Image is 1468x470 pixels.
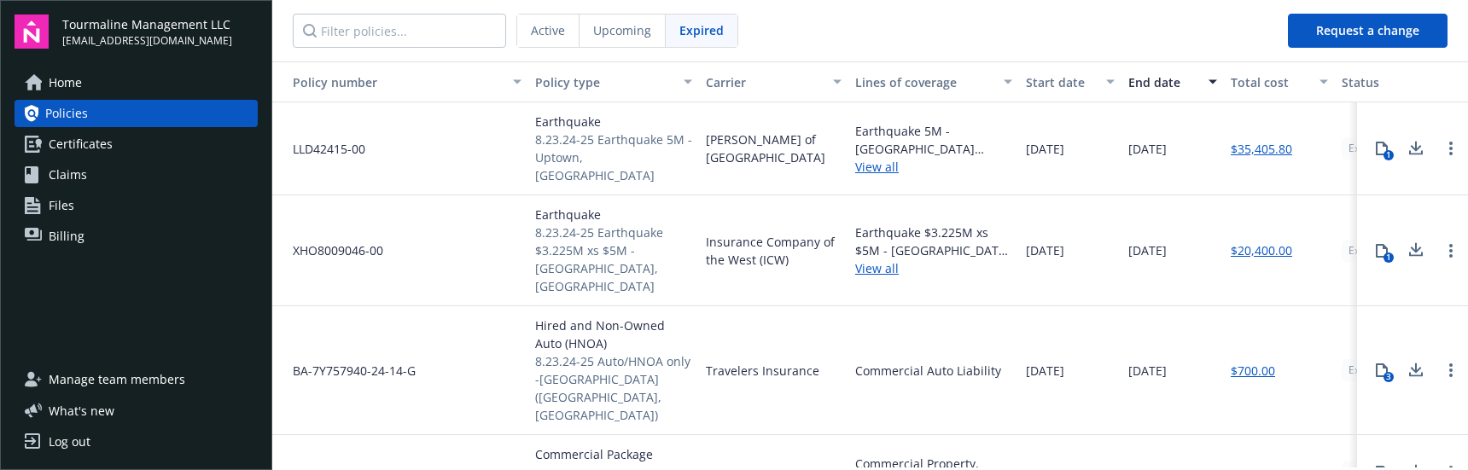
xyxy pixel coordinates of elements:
[1365,131,1399,165] button: 1
[531,21,565,39] span: Active
[855,122,1012,158] div: Earthquake 5M -[GEOGRAPHIC_DATA] ([GEOGRAPHIC_DATA], [GEOGRAPHIC_DATA]) - Commercial Earthquake
[1128,362,1167,380] span: [DATE]
[15,192,258,219] a: Files
[1128,140,1167,158] span: [DATE]
[49,402,114,420] span: What ' s new
[1384,252,1394,263] div: 1
[1231,241,1292,259] a: $20,400.00
[706,131,842,166] span: [PERSON_NAME] of [GEOGRAPHIC_DATA]
[1441,360,1461,380] a: Open options
[15,223,258,250] a: Billing
[535,113,692,131] span: Earthquake
[15,366,258,393] a: Manage team members
[679,21,724,39] span: Expired
[535,316,692,352] span: Hired and Non-Owned Auto (HNOA)
[535,445,692,463] span: Commercial Package
[848,61,1019,102] button: Lines of coverage
[49,223,84,250] span: Billing
[699,61,848,102] button: Carrier
[45,100,88,127] span: Policies
[49,161,87,189] span: Claims
[49,428,90,455] div: Log out
[1019,61,1121,102] button: Start date
[1026,241,1064,259] span: [DATE]
[1342,73,1456,91] div: Status
[855,259,1012,277] a: View all
[15,161,258,189] a: Claims
[279,241,383,259] span: XHO8009046-00
[1231,73,1309,91] div: Total cost
[49,131,113,158] span: Certificates
[15,402,142,420] button: What's new
[1384,372,1394,382] div: 3
[1231,362,1275,380] a: $700.00
[15,69,258,96] a: Home
[1128,241,1167,259] span: [DATE]
[706,233,842,269] span: Insurance Company of the West (ICW)
[535,223,692,295] span: 8.23.24-25 Earthquake $3.225M xs $5M - [GEOGRAPHIC_DATA], [GEOGRAPHIC_DATA]
[1121,61,1224,102] button: End date
[1224,61,1335,102] button: Total cost
[1231,140,1292,158] a: $35,405.80
[535,206,692,223] span: Earthquake
[279,140,365,158] span: LLD42415-00
[49,69,82,96] span: Home
[1026,73,1096,91] div: Start date
[1365,353,1399,387] button: 3
[279,73,503,91] div: Policy number
[535,352,692,424] span: 8.23.24-25 Auto/HNOA only -[GEOGRAPHIC_DATA] ([GEOGRAPHIC_DATA], [GEOGRAPHIC_DATA])
[535,131,692,184] span: 8.23.24-25 Earthquake 5M -Uptown, [GEOGRAPHIC_DATA]
[49,192,74,219] span: Files
[62,15,232,33] span: Tourmaline Management LLC
[855,223,1012,259] div: Earthquake $3.225M xs $5M - [GEOGRAPHIC_DATA] ([GEOGRAPHIC_DATA], [GEOGRAPHIC_DATA]) - Commercial...
[855,362,1001,380] div: Commercial Auto Liability
[15,100,258,127] a: Policies
[593,21,651,39] span: Upcoming
[1335,61,1463,102] button: Status
[15,131,258,158] a: Certificates
[1288,14,1448,48] button: Request a change
[279,362,416,380] span: BA-7Y757940-24-14-G
[855,73,993,91] div: Lines of coverage
[15,15,49,49] img: navigator-logo.svg
[279,73,503,91] div: Toggle SortBy
[1441,138,1461,159] a: Open options
[1441,241,1461,261] a: Open options
[62,15,258,49] button: Tourmaline Management LLC[EMAIL_ADDRESS][DOMAIN_NAME]
[535,73,673,91] div: Policy type
[49,366,185,393] span: Manage team members
[706,362,819,380] span: Travelers Insurance
[62,33,232,49] span: [EMAIL_ADDRESS][DOMAIN_NAME]
[706,73,823,91] div: Carrier
[1128,73,1198,91] div: End date
[855,158,1012,176] a: View all
[293,14,506,48] input: Filter policies...
[1384,150,1394,160] div: 1
[1026,140,1064,158] span: [DATE]
[1026,362,1064,380] span: [DATE]
[1365,234,1399,268] button: 1
[528,61,699,102] button: Policy type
